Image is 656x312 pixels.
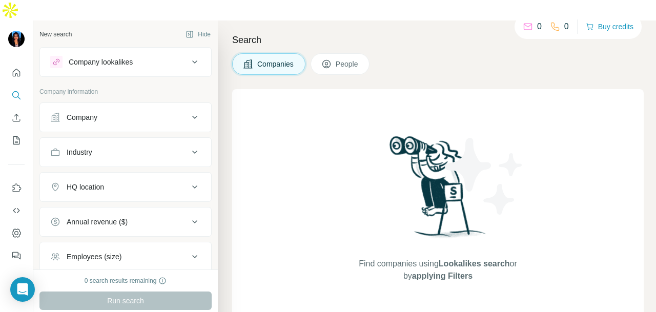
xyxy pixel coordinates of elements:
div: Employees (size) [67,252,121,262]
button: Use Surfe on LinkedIn [8,179,25,197]
span: Lookalikes search [439,259,510,268]
button: Search [8,86,25,105]
button: Quick start [8,64,25,82]
span: applying Filters [412,272,473,280]
p: 0 [564,20,569,33]
button: Use Surfe API [8,201,25,220]
div: HQ location [67,182,104,192]
div: Company lookalikes [69,57,133,67]
button: HQ location [40,175,211,199]
button: Dashboard [8,224,25,242]
button: Hide [178,27,218,42]
button: Company [40,105,211,130]
button: My lists [8,131,25,150]
div: New search [39,30,72,39]
img: Surfe Illustration - Stars [438,130,530,222]
span: Companies [257,59,295,69]
img: Avatar [8,31,25,47]
img: Surfe Illustration - Woman searching with binoculars [385,133,491,247]
button: Employees (size) [40,244,211,269]
div: 0 search results remaining [85,276,167,285]
span: Find companies using or by [356,258,520,282]
button: Industry [40,140,211,164]
p: 0 [537,20,542,33]
div: Industry [67,147,92,157]
span: People [336,59,359,69]
button: Enrich CSV [8,109,25,127]
p: Company information [39,87,212,96]
button: Company lookalikes [40,50,211,74]
div: Company [67,112,97,122]
button: Buy credits [586,19,633,34]
button: Feedback [8,246,25,265]
div: Annual revenue ($) [67,217,128,227]
div: Open Intercom Messenger [10,277,35,302]
h4: Search [232,33,644,47]
button: Annual revenue ($) [40,210,211,234]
